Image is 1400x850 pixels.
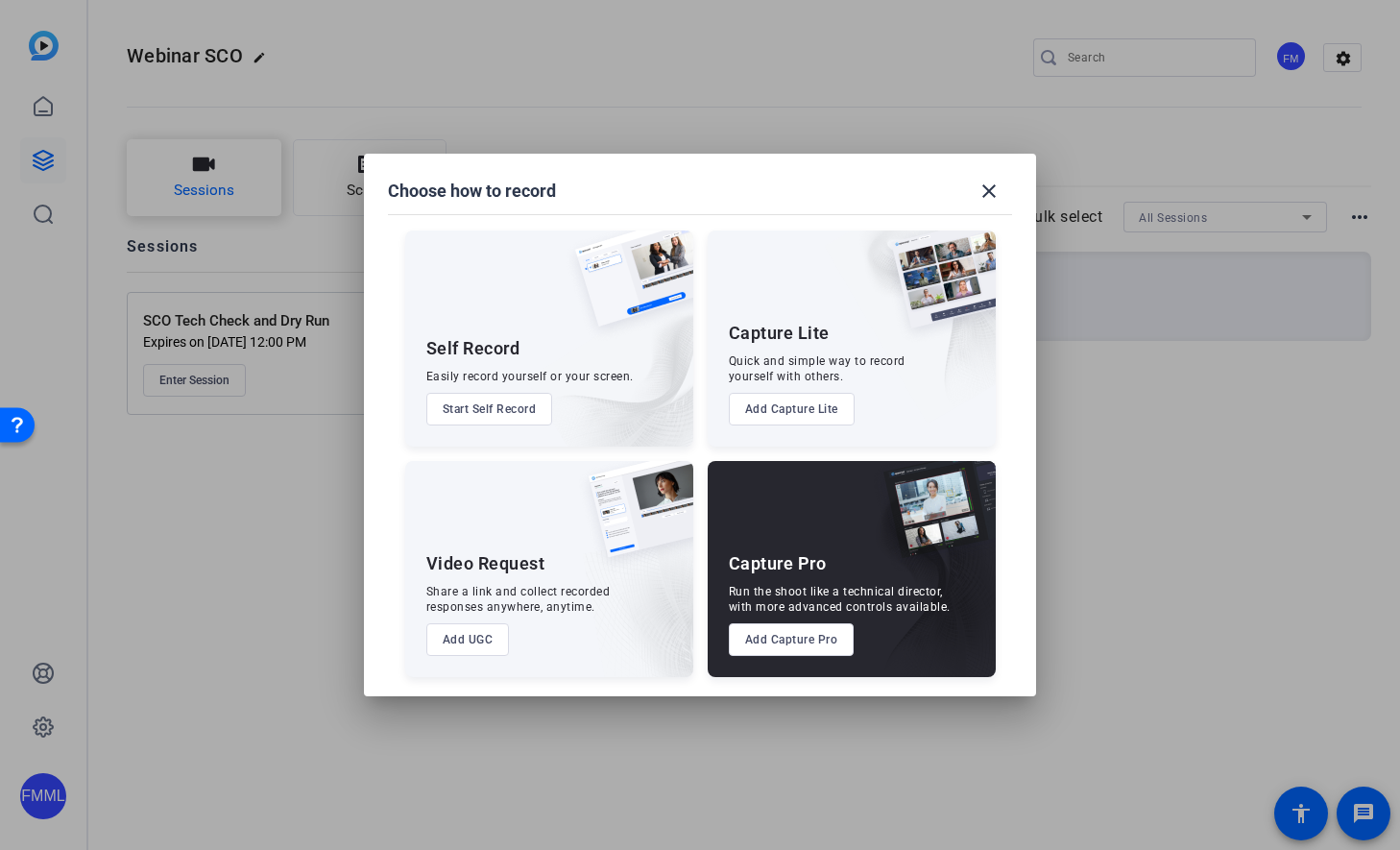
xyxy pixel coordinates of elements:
div: Video Request [426,552,545,575]
div: Capture Pro [729,552,827,575]
div: Easily record yourself or your screen. [426,369,634,384]
img: self-record.png [561,231,693,346]
mat-icon: close [978,180,1001,203]
button: Start Self Record [426,393,553,425]
div: Quick and simple way to record yourself with others. [729,353,905,384]
img: embarkstudio-capture-pro.png [854,485,996,677]
div: Capture Lite [729,322,830,345]
button: Add UGC [426,623,510,656]
img: capture-lite.png [877,231,996,348]
img: embarkstudio-self-record.png [526,272,693,447]
img: ugc-content.png [574,461,693,577]
h1: Choose how to record [388,180,556,203]
div: Self Record [426,337,520,360]
button: Add Capture Lite [729,393,855,425]
img: capture-pro.png [869,461,996,578]
img: embarkstudio-ugc-content.png [582,521,693,677]
div: Share a link and collect recorded responses anywhere, anytime. [426,584,611,615]
button: Add Capture Pro [729,623,855,656]
img: embarkstudio-capture-lite.png [824,231,996,423]
div: Run the shoot like a technical director, with more advanced controls available. [729,584,951,615]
